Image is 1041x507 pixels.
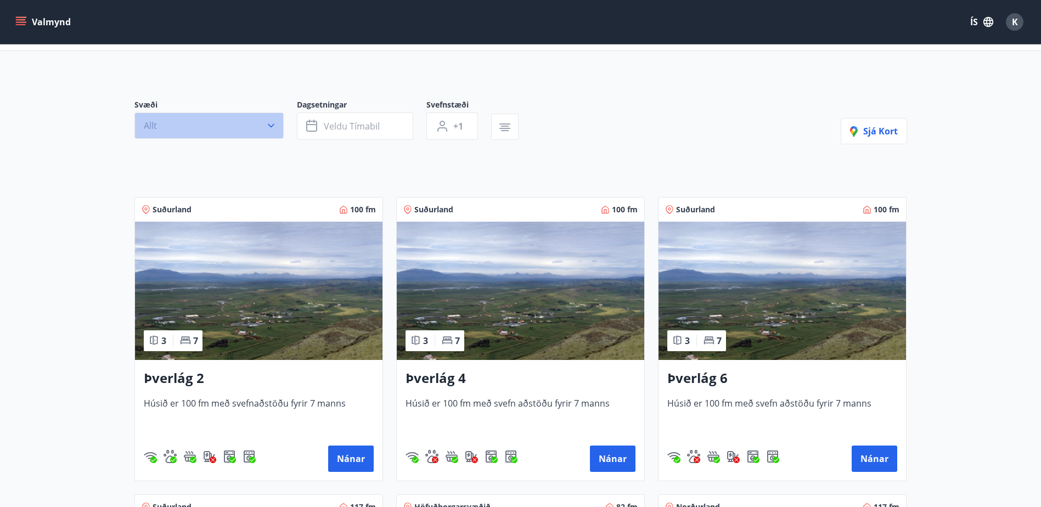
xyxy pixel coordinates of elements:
span: 100 fm [612,204,638,215]
img: h89QDIuHlAdpqTriuIvuEWkTH976fOgBEOOeu1mi.svg [445,450,458,463]
span: K [1012,16,1018,28]
span: Svefnstæði [426,99,491,112]
div: Þvottavél [223,450,236,463]
img: Paella dish [135,222,382,360]
span: Húsið er 100 fm með svefn aðstöðu fyrir 7 manns [406,397,635,433]
div: Þurrkari [766,450,779,463]
div: Gæludýr [687,450,700,463]
button: Veldu tímabil [297,112,413,140]
img: hddCLTAnxqFUMr1fxmbGG8zWilo2syolR0f9UjPn.svg [766,450,779,463]
img: nH7E6Gw2rvWFb8XaSdRp44dhkQaj4PJkOoRYItBQ.svg [727,450,740,463]
div: Heitur pottur [445,450,458,463]
div: Hleðslustöð fyrir rafbíla [465,450,478,463]
div: Þráðlaust net [406,450,419,463]
div: Gæludýr [425,450,438,463]
span: Svæði [134,99,297,112]
div: Hleðslustöð fyrir rafbíla [727,450,740,463]
div: Þráðlaust net [144,450,157,463]
span: Suðurland [676,204,715,215]
button: Allt [134,112,284,139]
span: 3 [161,335,166,347]
span: Suðurland [414,204,453,215]
img: nH7E6Gw2rvWFb8XaSdRp44dhkQaj4PJkOoRYItBQ.svg [465,450,478,463]
span: +1 [453,120,463,132]
button: menu [13,12,75,32]
button: Nánar [590,446,635,472]
img: Dl16BY4EX9PAW649lg1C3oBuIaAsR6QVDQBO2cTm.svg [485,450,498,463]
button: K [1001,9,1028,35]
img: h89QDIuHlAdpqTriuIvuEWkTH976fOgBEOOeu1mi.svg [707,450,720,463]
span: 3 [685,335,690,347]
div: Þurrkari [504,450,517,463]
img: HJRyFFsYp6qjeUYhR4dAD8CaCEsnIFYZ05miwXoh.svg [406,450,419,463]
div: Þvottavél [746,450,759,463]
span: 7 [717,335,722,347]
button: +1 [426,112,478,140]
div: Þráðlaust net [667,450,680,463]
span: Húsið er 100 fm með svefn aðstöðu fyrir 7 manns [667,397,897,433]
span: 3 [423,335,428,347]
img: nH7E6Gw2rvWFb8XaSdRp44dhkQaj4PJkOoRYItBQ.svg [203,450,216,463]
button: ÍS [964,12,999,32]
button: Nánar [328,446,374,472]
img: Dl16BY4EX9PAW649lg1C3oBuIaAsR6QVDQBO2cTm.svg [746,450,759,463]
div: Þurrkari [243,450,256,463]
div: Heitur pottur [183,450,196,463]
span: Allt [144,120,157,132]
span: 7 [193,335,198,347]
h3: Þverlág 2 [144,369,374,388]
img: HJRyFFsYp6qjeUYhR4dAD8CaCEsnIFYZ05miwXoh.svg [667,450,680,463]
img: pxcaIm5dSOV3FS4whs1soiYWTwFQvksT25a9J10C.svg [164,450,177,463]
span: Veldu tímabil [324,120,380,132]
span: Dagsetningar [297,99,426,112]
img: Paella dish [659,222,906,360]
img: h89QDIuHlAdpqTriuIvuEWkTH976fOgBEOOeu1mi.svg [183,450,196,463]
img: hddCLTAnxqFUMr1fxmbGG8zWilo2syolR0f9UjPn.svg [243,450,256,463]
img: hddCLTAnxqFUMr1fxmbGG8zWilo2syolR0f9UjPn.svg [504,450,517,463]
button: Nánar [852,446,897,472]
span: 7 [455,335,460,347]
div: Hleðslustöð fyrir rafbíla [203,450,216,463]
div: Þvottavél [485,450,498,463]
span: 100 fm [874,204,899,215]
h3: Þverlág 4 [406,369,635,388]
img: HJRyFFsYp6qjeUYhR4dAD8CaCEsnIFYZ05miwXoh.svg [144,450,157,463]
span: 100 fm [350,204,376,215]
div: Heitur pottur [707,450,720,463]
span: Sjá kort [850,125,898,137]
img: Dl16BY4EX9PAW649lg1C3oBuIaAsR6QVDQBO2cTm.svg [223,450,236,463]
img: Paella dish [397,222,644,360]
button: Sjá kort [841,118,907,144]
div: Gæludýr [164,450,177,463]
img: pxcaIm5dSOV3FS4whs1soiYWTwFQvksT25a9J10C.svg [687,450,700,463]
h3: Þverlág 6 [667,369,897,388]
span: Húsið er 100 fm með svefnaðstöðu fyrir 7 manns [144,397,374,433]
img: pxcaIm5dSOV3FS4whs1soiYWTwFQvksT25a9J10C.svg [425,450,438,463]
span: Suðurland [153,204,192,215]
